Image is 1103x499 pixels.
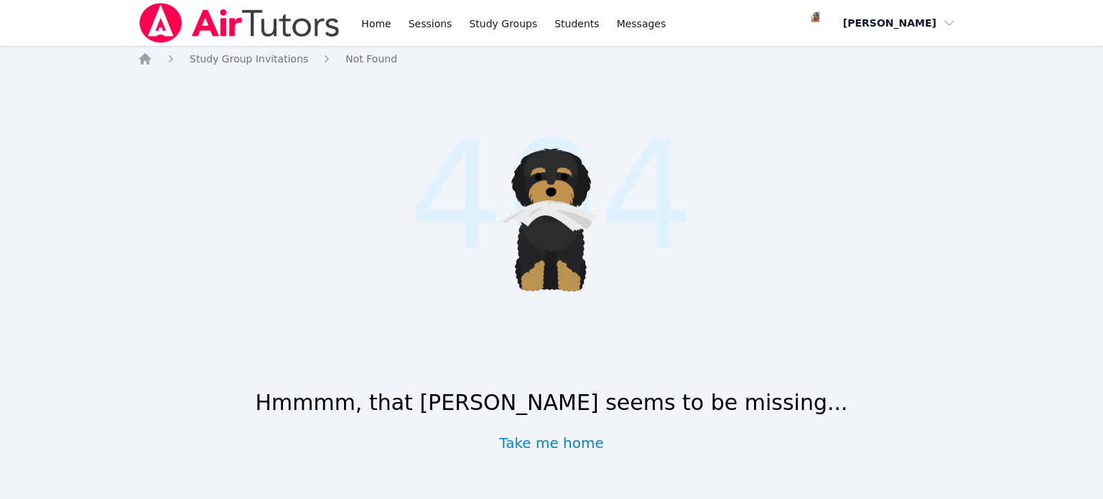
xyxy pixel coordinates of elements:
span: Study Group Invitations [190,53,308,65]
a: Not Found [345,52,397,66]
span: Not Found [345,53,397,65]
a: Study Group Invitations [190,52,308,66]
span: 404 [409,84,694,309]
img: Air Tutors [138,3,341,43]
span: Messages [617,17,666,31]
nav: Breadcrumb [138,52,965,66]
a: Take me home [499,433,604,453]
h1: Hmmmm, that [PERSON_NAME] seems to be missing... [255,390,847,416]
